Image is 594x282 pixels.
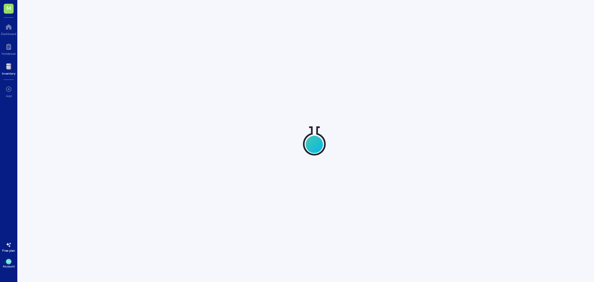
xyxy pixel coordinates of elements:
[2,72,15,75] div: Inventory
[7,260,10,263] span: DG
[2,249,15,252] div: Free plan
[6,4,11,12] span: M
[2,62,15,75] a: Inventory
[1,22,16,36] a: Dashboard
[1,32,16,36] div: Dashboard
[2,42,16,55] a: Notebook
[6,94,12,98] div: Add
[2,52,16,55] div: Notebook
[3,264,15,268] div: Account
